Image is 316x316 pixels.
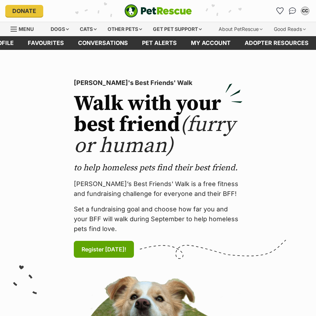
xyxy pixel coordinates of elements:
p: to help homeless pets find their best friend. [74,162,243,173]
div: About PetRescue [214,22,267,36]
p: [PERSON_NAME]'s Best Friends' Walk [74,78,243,88]
p: Set a fundraising goal and choose how far you and your BFF will walk during September to help hom... [74,204,243,234]
div: Other pets [103,22,147,36]
span: Menu [19,26,34,32]
a: Donate [5,5,43,17]
a: conversations [71,36,135,50]
a: Menu [11,22,39,35]
img: logo-e224e6f780fb5917bec1dbf3a21bbac754714ae5b6737aabdf751b685950b380.svg [124,4,192,18]
div: Get pet support [148,22,207,36]
div: Dogs [46,22,74,36]
div: Cats [75,22,102,36]
a: Conversations [287,5,298,17]
h2: Walk with your best friend [74,93,243,157]
a: Favourites [21,36,71,50]
a: Favourites [274,5,285,17]
div: CC [302,7,309,14]
button: My account [299,5,311,17]
p: [PERSON_NAME]’s Best Friends' Walk is a free fitness and fundraising challenge for everyone and t... [74,179,243,199]
div: Good Reads [269,22,311,36]
span: (furry or human) [74,112,235,159]
img: chat-41dd97257d64d25036548639549fe6c8038ab92f7586957e7f3b1b290dea8141.svg [289,7,296,14]
a: Pet alerts [135,36,184,50]
a: Register [DATE]! [74,241,134,258]
a: Adopter resources [238,36,316,50]
span: Register [DATE]! [82,245,126,254]
ul: Account quick links [274,5,311,17]
a: PetRescue [124,4,192,18]
a: My account [184,36,238,50]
